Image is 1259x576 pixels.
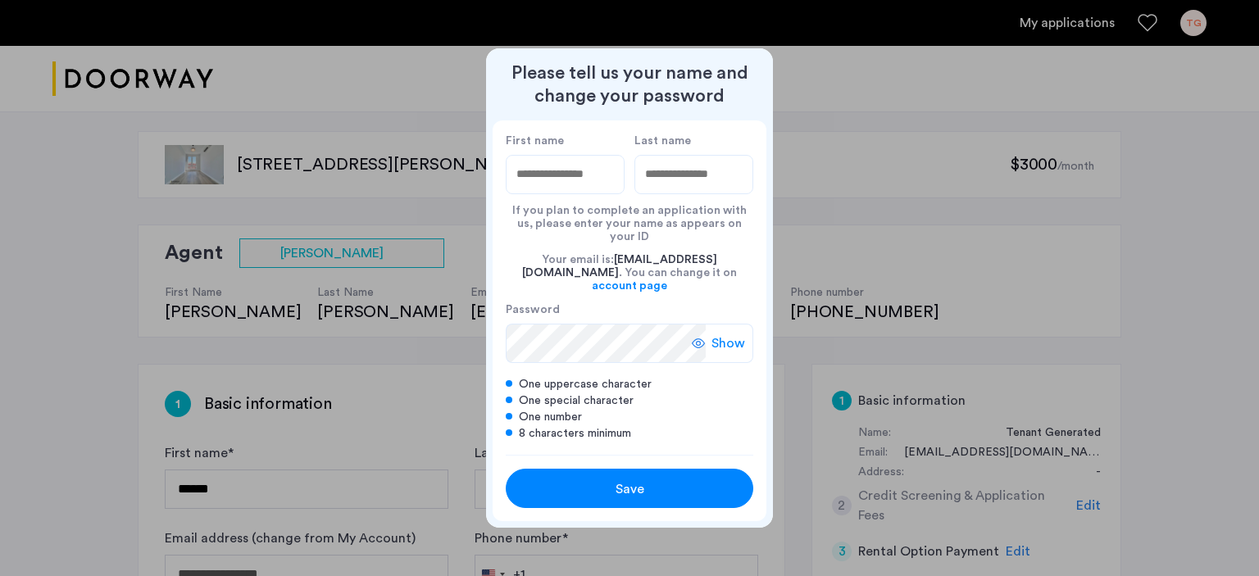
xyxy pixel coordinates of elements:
[616,479,644,499] span: Save
[506,392,753,409] div: One special character
[506,302,706,317] label: Password
[506,376,753,392] div: One uppercase character
[506,469,753,508] button: button
[493,61,766,107] h2: Please tell us your name and change your password
[634,134,753,148] label: Last name
[592,279,667,293] a: account page
[506,409,753,425] div: One number
[522,254,717,279] span: [EMAIL_ADDRESS][DOMAIN_NAME]
[711,333,745,353] span: Show
[506,243,753,302] div: Your email is: . You can change it on
[506,134,625,148] label: First name
[506,194,753,243] div: If you plan to complete an application with us, please enter your name as appears on your ID
[506,425,753,442] div: 8 characters minimum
